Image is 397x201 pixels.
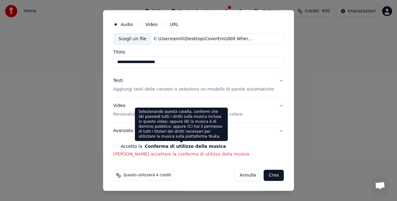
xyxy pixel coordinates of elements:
[113,98,284,122] button: VideoPersonalizza il video karaoke: usa immagine, video o colore
[145,144,226,148] button: Accetto la
[113,151,284,157] p: [PERSON_NAME] accettare la conferma di utilizzo della musica
[113,111,243,118] p: Personalizza il video karaoke: usa immagine, video o colore
[234,170,261,181] button: Annulla
[121,144,226,148] label: Accetto la
[113,86,274,92] p: Aggiungi testi delle canzoni o seleziona un modello di parole automatiche
[114,34,151,45] div: Scegli un file
[113,123,284,139] button: Avanzato
[135,108,228,141] div: Selezionando questa casella, confermi che (A) possiedi tutti i diritti sulla musica inclusa in qu...
[123,173,171,178] span: Questo utilizzerà 4 crediti
[170,23,179,27] label: URL
[113,78,123,84] div: Testi
[151,36,257,42] div: C:\Users\emili\Desktop\CoverEmi\000 Wherever You Will Go.MP3
[113,73,284,97] button: TestiAggiungi testi delle canzoni o seleziona un modello di parole automatiche
[113,103,243,118] div: Video
[145,23,158,27] label: Video
[264,170,284,181] button: Crea
[121,23,133,27] label: Audio
[113,50,284,54] label: Titolo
